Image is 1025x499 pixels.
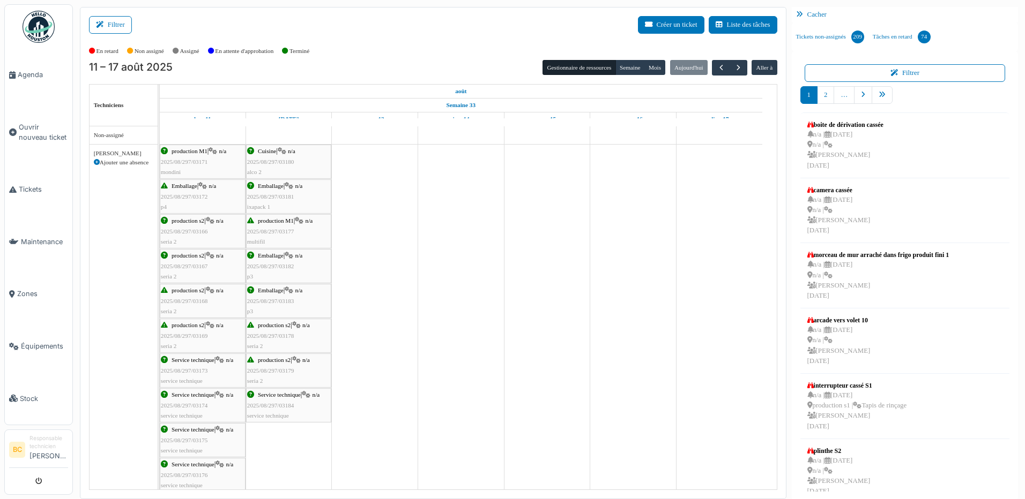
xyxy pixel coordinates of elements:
div: | [247,320,330,351]
span: service technique [161,447,203,453]
span: Emballage [258,287,284,293]
label: Assigné [180,47,199,56]
a: … [834,86,855,104]
span: production M1 [172,148,207,154]
div: | [247,146,330,177]
div: interrupteur cassé S1 [807,381,907,390]
span: 2025/08/297/03176 [161,472,208,478]
a: 14 août 2025 [450,112,472,126]
button: Suivant [730,60,747,75]
span: Service technique [172,426,214,433]
span: Ouvrir nouveau ticket [19,122,68,142]
div: [PERSON_NAME] [94,149,153,158]
span: n/a [216,217,224,224]
span: Tickets [19,184,68,194]
span: 2025/08/297/03179 [247,367,294,374]
a: Tickets non-assignés [792,22,868,51]
span: 2025/08/297/03180 [247,158,294,165]
span: 2025/08/297/03169 [161,332,208,339]
div: n/a | [DATE] n/a | [PERSON_NAME] [DATE] [807,325,871,366]
button: Filtrer [89,16,132,34]
a: morceau de mur arraché dans frigo produit fini 1 n/a |[DATE] n/a | [PERSON_NAME][DATE] [805,247,952,304]
button: Gestionnaire de ressources [543,60,615,75]
div: | [161,285,244,316]
div: 209 [851,31,864,43]
span: 2025/08/297/03171 [161,158,208,165]
div: | [247,251,330,282]
span: n/a [226,426,234,433]
a: Tâches en retard [868,22,935,51]
h2: 11 – 17 août 2025 [89,61,173,74]
a: Liste des tâches [709,16,777,34]
a: 16 août 2025 [621,112,645,126]
span: Zones [17,289,68,299]
span: mondini [161,169,181,175]
a: 11 août 2025 [452,85,469,98]
span: p3 [247,273,253,279]
span: n/a [219,148,227,154]
a: BC Responsable technicien[PERSON_NAME] [9,434,68,468]
span: production s2 [172,217,204,224]
span: Service technique [258,391,301,398]
div: | [161,181,244,212]
div: Cacher [792,7,1019,22]
span: alco 2 [247,169,262,175]
span: 2025/08/297/03177 [247,228,294,235]
a: camera cassée n/a |[DATE] n/a | [PERSON_NAME][DATE] [805,183,873,239]
a: boite de dérivation cassée n/a |[DATE] n/a | [PERSON_NAME][DATE] [805,117,886,173]
span: 2025/08/297/03168 [161,298,208,304]
div: n/a | [DATE] production s1 | Tapis de rinçage [PERSON_NAME] [DATE] [807,390,907,432]
div: | [247,285,330,316]
span: p4 [161,203,167,210]
a: Stock [5,372,72,425]
span: n/a [295,183,303,189]
a: Semaine 33 [444,99,478,112]
span: ixapack 1 [247,203,270,210]
div: n/a | [DATE] n/a | [PERSON_NAME] [DATE] [807,260,949,301]
a: Maintenance [5,216,72,268]
div: | [161,146,244,177]
span: 2025/08/297/03182 [247,263,294,269]
span: 2025/08/297/03175 [161,437,208,443]
label: Terminé [289,47,309,56]
span: seria 2 [161,273,177,279]
span: production s2 [172,252,204,259]
a: 17 août 2025 [707,112,731,126]
div: camera cassée [807,185,871,195]
button: Précédent [712,60,730,75]
span: production M1 [258,217,294,224]
span: seria 2 [161,343,177,349]
a: 13 août 2025 [363,112,387,126]
span: Service technique [172,391,214,398]
span: Emballage [172,183,197,189]
div: | [161,320,244,351]
span: n/a [216,252,224,259]
a: Zones [5,268,72,320]
span: n/a [288,148,295,154]
div: morceau de mur arraché dans frigo produit fini 1 [807,250,949,260]
div: n/a | [DATE] n/a | [PERSON_NAME] [DATE] [807,456,871,497]
label: En attente d'approbation [215,47,273,56]
span: service technique [161,412,203,419]
button: Filtrer [805,64,1006,82]
div: Ajouter une absence [94,158,153,167]
span: p3 [247,308,253,314]
div: arcade vers volet 10 [807,315,871,325]
li: [PERSON_NAME] [29,434,68,465]
span: seria 2 [161,308,177,314]
button: Semaine [615,60,645,75]
nav: pager [800,86,1010,112]
span: n/a [302,357,310,363]
div: boite de dérivation cassée [807,120,883,130]
div: | [161,216,244,247]
div: | [247,390,330,421]
span: n/a [226,461,234,467]
span: production s2 [258,322,291,328]
span: n/a [302,322,310,328]
span: 2025/08/297/03167 [161,263,208,269]
span: Emballage [258,183,284,189]
span: seria 2 [161,238,177,245]
label: Non assigné [135,47,164,56]
div: | [161,425,244,456]
span: Emballage [258,252,284,259]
